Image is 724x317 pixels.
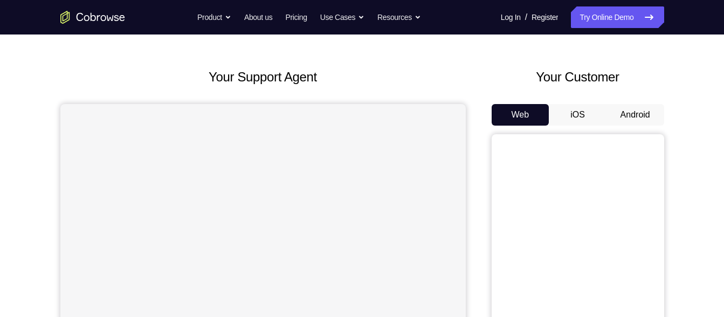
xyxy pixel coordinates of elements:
[320,6,364,28] button: Use Cases
[285,6,307,28] a: Pricing
[525,11,527,24] span: /
[549,104,606,126] button: iOS
[571,6,664,28] a: Try Online Demo
[60,11,125,24] a: Go to the home page
[377,6,421,28] button: Resources
[492,104,549,126] button: Web
[532,6,558,28] a: Register
[492,67,664,87] h2: Your Customer
[197,6,231,28] button: Product
[244,6,272,28] a: About us
[606,104,664,126] button: Android
[60,67,466,87] h2: Your Support Agent
[501,6,521,28] a: Log In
